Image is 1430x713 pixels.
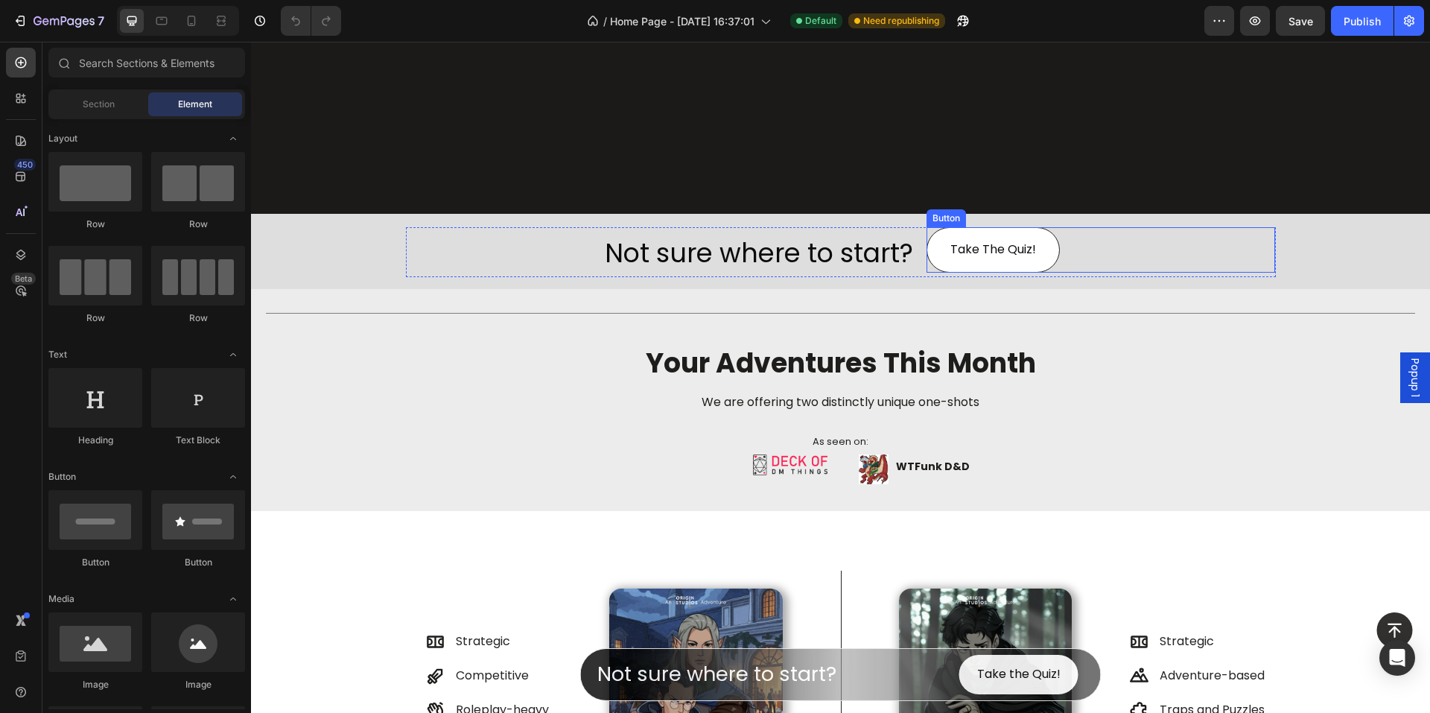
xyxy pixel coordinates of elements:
span: / [603,13,607,29]
a: Take The Quiz! [676,186,809,231]
span: Save [1288,15,1313,28]
span: Popup 1 [1157,317,1172,355]
div: Open Intercom Messenger [1379,640,1415,676]
button: 7 [6,6,111,36]
strong: WTFunk D&D [645,417,719,432]
span: Default [805,14,836,28]
h2: Not sure where to start? [176,193,664,230]
span: Toggle open [221,127,245,150]
div: Image [48,678,142,691]
button: Save [1276,6,1325,36]
div: Beta [11,273,36,285]
p: 7 [98,12,104,30]
span: Layout [48,132,77,145]
span: Not sure where to start? [346,618,585,646]
span: Toggle open [221,343,245,367]
div: Button [48,556,142,569]
div: Row [48,218,142,231]
span: Toggle open [221,465,245,489]
iframe: Design area [251,42,1430,713]
div: Heading [48,434,142,447]
span: Text [48,348,67,361]
div: Row [48,311,142,325]
span: Section [83,98,115,111]
span: Media [48,592,74,606]
input: Search Sections & Elements [48,48,245,77]
p: Take the Quiz! [726,622,810,644]
a: Take the Quiz! [708,613,827,653]
span: Element [178,98,212,111]
img: gempages_552089436922315802-8399a430-e9b0-410a-9b6f-0be6a7125a4c.png [502,413,576,434]
div: Publish [1344,13,1381,29]
div: 450 [14,159,36,171]
button: Publish [1331,6,1394,36]
div: Text Block [151,434,245,447]
div: Button [151,556,245,569]
span: Button [48,470,76,484]
p: Take The Quiz! [699,197,785,219]
div: Undo/Redo [281,6,341,36]
div: Row [151,311,245,325]
div: Button [679,170,712,183]
span: your adventures this month [395,302,785,340]
div: Row [151,218,245,231]
span: Need republishing [863,14,939,28]
span: Toggle open [221,587,245,611]
span: We are offering two distinctly unique one-shots [451,352,728,369]
span: Home Page - [DATE] 16:37:01 [610,13,754,29]
div: Image [151,678,245,691]
p: As seen on: [144,391,1035,408]
img: gempages_552089436922315802-2c983f1e-23e9-418a-9d45-adadfd83a3f7.jpg [608,413,638,443]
